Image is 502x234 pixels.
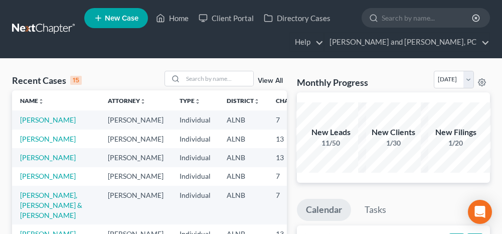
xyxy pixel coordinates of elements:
[12,74,82,86] div: Recent Cases
[100,167,172,186] td: [PERSON_NAME]
[421,138,491,148] div: 1/20
[219,148,268,167] td: ALNB
[100,148,172,167] td: [PERSON_NAME]
[70,76,82,85] div: 15
[268,148,318,167] td: 13
[183,71,253,86] input: Search by name...
[20,135,76,143] a: [PERSON_NAME]
[296,127,366,138] div: New Leads
[172,167,219,186] td: Individual
[172,186,219,224] td: Individual
[194,9,259,27] a: Client Portal
[180,97,201,104] a: Typeunfold_more
[38,98,44,104] i: unfold_more
[296,138,366,148] div: 11/50
[20,153,76,162] a: [PERSON_NAME]
[358,127,428,138] div: New Clients
[219,167,268,186] td: ALNB
[151,9,194,27] a: Home
[172,148,219,167] td: Individual
[382,9,473,27] input: Search by name...
[358,138,428,148] div: 1/30
[259,9,336,27] a: Directory Cases
[140,98,146,104] i: unfold_more
[100,186,172,224] td: [PERSON_NAME]
[297,76,368,88] h3: Monthly Progress
[227,97,260,104] a: Districtunfold_more
[268,186,318,224] td: 7
[195,98,201,104] i: unfold_more
[356,199,395,221] a: Tasks
[290,33,323,51] a: Help
[297,199,351,221] a: Calendar
[258,77,283,84] a: View All
[20,115,76,124] a: [PERSON_NAME]
[276,97,310,104] a: Chapterunfold_more
[100,130,172,148] td: [PERSON_NAME]
[20,172,76,180] a: [PERSON_NAME]
[421,127,491,138] div: New Filings
[172,130,219,148] td: Individual
[268,130,318,148] td: 13
[324,33,489,51] a: [PERSON_NAME] and [PERSON_NAME], PC
[105,15,138,22] span: New Case
[254,98,260,104] i: unfold_more
[268,110,318,129] td: 7
[268,167,318,186] td: 7
[100,110,172,129] td: [PERSON_NAME]
[108,97,146,104] a: Attorneyunfold_more
[20,97,44,104] a: Nameunfold_more
[219,186,268,224] td: ALNB
[20,191,82,219] a: [PERSON_NAME], [PERSON_NAME] & [PERSON_NAME]
[172,110,219,129] td: Individual
[219,110,268,129] td: ALNB
[468,200,492,224] div: Open Intercom Messenger
[219,130,268,148] td: ALNB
